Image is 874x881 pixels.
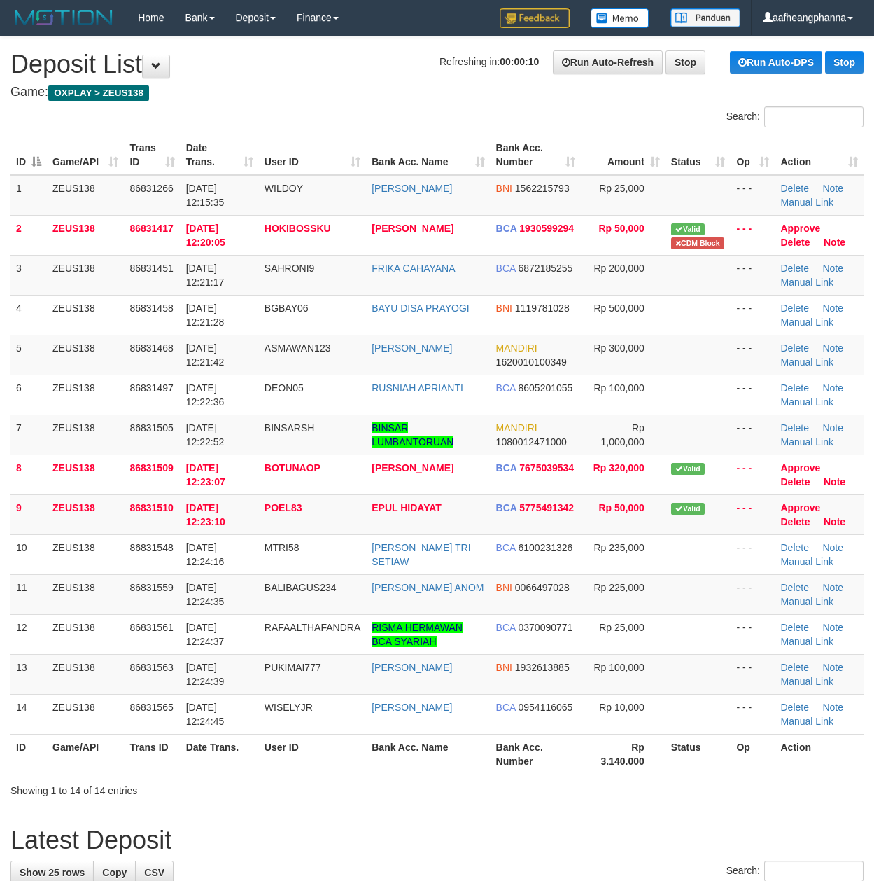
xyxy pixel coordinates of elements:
[515,662,570,673] span: Copy 1932613885 to clipboard
[780,502,820,513] a: Approve
[491,135,582,175] th: Bank Acc. Number: activate to sort column ascending
[372,422,453,448] a: BINSAR LUMBANTORUAN
[731,534,775,574] td: - - -
[372,263,455,274] a: FRIKA CAHAYANA
[372,183,452,194] a: [PERSON_NAME]
[186,702,225,727] span: [DATE] 12:24:45
[47,335,124,375] td: ZEUS138
[780,556,833,567] a: Manual Link
[731,135,775,175] th: Op: activate to sort column ascending
[265,582,337,593] span: BALIBAGUS234
[593,462,644,473] span: Rp 320,000
[780,342,808,354] a: Delete
[822,303,843,314] a: Note
[496,542,516,553] span: BCA
[144,867,164,878] span: CSV
[265,702,313,713] span: WISELYJR
[47,494,124,534] td: ZEUS138
[10,215,47,255] td: 2
[726,106,864,127] label: Search:
[439,56,539,67] span: Refreshing in:
[265,422,315,433] span: BINSARSH
[491,734,582,774] th: Bank Acc. Number
[265,462,320,473] span: BOTUNAOP
[186,183,225,208] span: [DATE] 12:15:35
[780,716,833,727] a: Manual Link
[259,135,366,175] th: User ID: activate to sort column ascending
[731,335,775,375] td: - - -
[519,382,573,394] span: Copy 8605201055 to clipboard
[10,734,47,774] th: ID
[780,356,833,368] a: Manual Link
[10,135,47,175] th: ID: activate to sort column descending
[10,375,47,415] td: 6
[124,135,180,175] th: Trans ID: activate to sort column ascending
[10,614,47,654] td: 12
[500,8,570,28] img: Feedback.jpg
[731,415,775,455] td: - - -
[822,342,843,354] a: Note
[10,415,47,455] td: 7
[265,183,303,194] span: WILDOY
[822,263,843,274] a: Note
[780,542,808,553] a: Delete
[10,494,47,534] td: 9
[186,303,225,328] span: [DATE] 12:21:28
[10,694,47,734] td: 14
[129,342,173,354] span: 86831468
[824,476,845,487] a: Note
[822,662,843,673] a: Note
[10,295,47,335] td: 4
[730,51,822,74] a: Run Auto-DPS
[265,502,302,513] span: POEL83
[372,542,470,567] a: [PERSON_NAME] TRI SETIAW
[780,317,833,328] a: Manual Link
[515,183,570,194] span: Copy 1562215793 to clipboard
[822,702,843,713] a: Note
[496,342,537,354] span: MANDIRI
[599,183,644,194] span: Rp 25,000
[496,582,512,593] span: BNI
[129,502,173,513] span: 86831510
[593,342,644,354] span: Rp 300,000
[824,237,845,248] a: Note
[731,375,775,415] td: - - -
[372,382,463,394] a: RUSNIAH APRIANTI
[519,223,574,234] span: Copy 1930599294 to clipboard
[496,382,516,394] span: BCA
[496,303,512,314] span: BNI
[48,85,149,101] span: OXPLAY > ZEUS138
[186,462,225,487] span: [DATE] 12:23:07
[47,415,124,455] td: ZEUS138
[822,422,843,433] a: Note
[780,436,833,448] a: Manual Link
[593,662,644,673] span: Rp 100,000
[519,263,573,274] span: Copy 6872185255 to clipboard
[764,106,864,127] input: Search:
[265,622,360,633] span: RAFAALTHAFANDRA
[822,183,843,194] a: Note
[366,734,490,774] th: Bank Acc. Name
[129,223,173,234] span: 86831417
[780,676,833,687] a: Manual Link
[598,223,644,234] span: Rp 50,000
[124,734,180,774] th: Trans ID
[500,56,539,67] strong: 00:00:10
[824,516,845,527] a: Note
[775,734,864,774] th: Action
[372,462,453,473] a: [PERSON_NAME]
[265,303,309,314] span: BGBAY06
[372,662,452,673] a: [PERSON_NAME]
[822,382,843,394] a: Note
[372,223,453,234] a: [PERSON_NAME]
[780,516,810,527] a: Delete
[47,175,124,216] td: ZEUS138
[780,422,808,433] a: Delete
[553,50,663,74] a: Run Auto-Refresh
[186,342,225,368] span: [DATE] 12:21:42
[186,422,225,448] span: [DATE] 12:22:52
[129,263,173,274] span: 86831451
[10,574,47,614] td: 11
[601,422,644,448] span: Rp 1,000,000
[129,422,173,433] span: 86831505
